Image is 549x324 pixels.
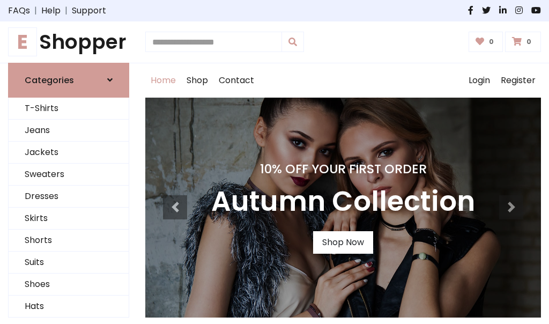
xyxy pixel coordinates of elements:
[211,185,475,218] h3: Autumn Collection
[486,37,496,47] span: 0
[9,296,129,318] a: Hats
[469,32,503,52] a: 0
[213,63,259,98] a: Contact
[9,230,129,252] a: Shorts
[313,231,373,254] a: Shop Now
[505,32,541,52] a: 0
[8,63,129,98] a: Categories
[72,4,106,17] a: Support
[9,186,129,208] a: Dresses
[211,161,475,176] h4: 10% Off Your First Order
[41,4,61,17] a: Help
[9,252,129,274] a: Suits
[8,27,37,56] span: E
[9,120,129,142] a: Jeans
[61,4,72,17] span: |
[8,30,129,54] a: EShopper
[30,4,41,17] span: |
[9,98,129,120] a: T-Shirts
[495,63,541,98] a: Register
[524,37,534,47] span: 0
[9,208,129,230] a: Skirts
[9,164,129,186] a: Sweaters
[8,30,129,54] h1: Shopper
[145,63,181,98] a: Home
[181,63,213,98] a: Shop
[463,63,495,98] a: Login
[9,142,129,164] a: Jackets
[25,75,74,85] h6: Categories
[9,274,129,296] a: Shoes
[8,4,30,17] a: FAQs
